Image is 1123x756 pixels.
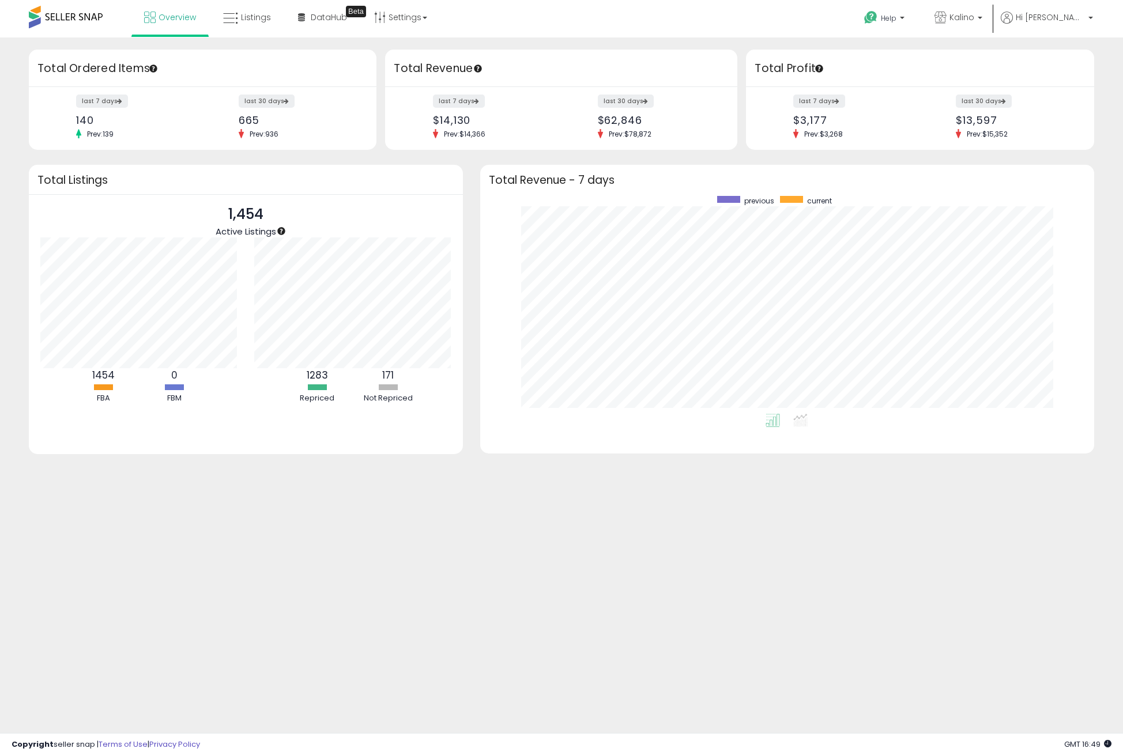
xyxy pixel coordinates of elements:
i: Get Help [864,10,878,25]
span: Prev: $78,872 [603,129,657,139]
span: previous [744,196,774,206]
div: FBA [69,393,138,404]
a: Help [855,2,916,37]
div: Tooltip anchor [346,6,366,17]
h3: Total Ordered Items [37,61,368,77]
h3: Total Listings [37,176,454,184]
b: 0 [171,368,178,382]
div: FBM [140,393,209,404]
span: Kalino [949,12,974,23]
span: Active Listings [216,225,276,237]
div: $14,130 [433,114,553,126]
h3: Total Profit [755,61,1085,77]
b: 1283 [307,368,328,382]
p: 1,454 [216,203,276,225]
span: Hi [PERSON_NAME] [1016,12,1085,23]
div: Tooltip anchor [814,63,824,74]
a: Hi [PERSON_NAME] [1001,12,1093,37]
span: current [807,196,832,206]
div: 665 [239,114,357,126]
h3: Total Revenue - 7 days [489,176,1086,184]
span: Help [881,13,896,23]
b: 171 [382,368,394,382]
span: Prev: 936 [244,129,284,139]
label: last 30 days [598,94,654,108]
div: $3,177 [793,114,911,126]
span: Prev: $3,268 [798,129,849,139]
b: 1454 [92,368,115,382]
span: DataHub [311,12,347,23]
span: Prev: 139 [81,129,119,139]
div: Repriced [282,393,352,404]
div: $13,597 [956,114,1074,126]
span: Prev: $14,366 [438,129,491,139]
span: Listings [241,12,271,23]
div: Tooltip anchor [148,63,159,74]
label: last 7 days [793,94,845,108]
label: last 30 days [956,94,1012,108]
div: $62,846 [598,114,718,126]
span: Prev: $15,352 [961,129,1013,139]
div: Tooltip anchor [276,226,287,236]
h3: Total Revenue [394,61,729,77]
div: 140 [76,114,194,126]
label: last 30 days [239,94,295,108]
div: Not Repriced [353,393,423,404]
span: Overview [159,12,196,23]
label: last 7 days [433,94,485,108]
div: Tooltip anchor [473,63,483,74]
label: last 7 days [76,94,128,108]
